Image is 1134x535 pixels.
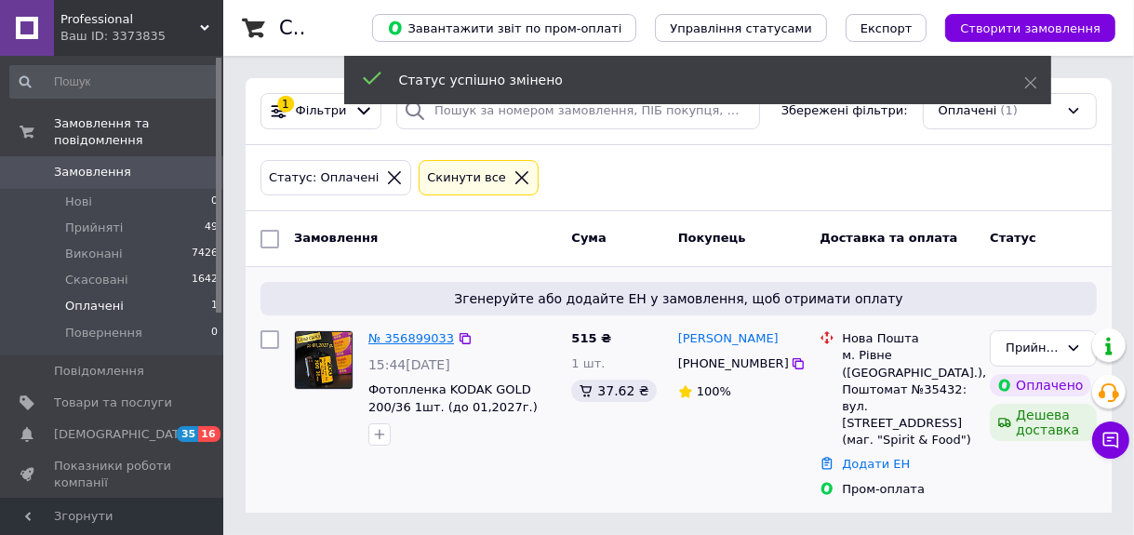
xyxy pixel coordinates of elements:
a: [PERSON_NAME] [678,330,779,348]
span: 1 шт. [571,356,605,370]
div: [PHONE_NUMBER] [674,352,791,376]
a: Фотопленка KODAK GOLD 200/36 1шт. (до 01,2027г.) [368,382,538,414]
span: Замовлення [294,231,378,245]
div: 1 [277,96,294,113]
span: Згенеруйте або додайте ЕН у замовлення, щоб отримати оплату [268,289,1089,308]
button: Створити замовлення [945,14,1115,42]
span: Повідомлення [54,363,144,380]
span: Оплачені [939,102,997,120]
input: Пошук [9,65,220,99]
span: Експорт [861,21,913,35]
div: Пром-оплата [842,481,975,498]
span: 7426 [192,246,218,262]
span: Доставка та оплата [820,231,957,245]
h1: Список замовлень [279,17,468,39]
div: Статус: Оплачені [265,168,382,188]
div: Cкинути все [423,168,510,188]
span: Збережені фільтри: [781,102,908,120]
span: 100% [697,384,731,398]
span: 35 [177,426,198,442]
div: Ваш ID: 3373835 [60,28,223,45]
span: Оплачені [65,298,124,314]
button: Завантажити звіт по пром-оплаті [372,14,636,42]
button: Управління статусами [655,14,827,42]
button: Експорт [846,14,927,42]
div: 37.62 ₴ [571,380,656,402]
span: Прийняті [65,220,123,236]
span: 515 ₴ [571,331,611,345]
span: 16 [198,426,220,442]
span: Статус [990,231,1036,245]
span: (1) [1000,103,1017,117]
span: Фільтри [296,102,347,120]
span: Товари та послуги [54,395,172,411]
a: Додати ЕН [842,457,910,471]
div: Нова Пошта [842,330,975,347]
div: Оплачено [990,374,1090,396]
a: Створити замовлення [927,20,1115,34]
div: Статус успішно змінено [399,71,978,89]
div: Дешева доставка [990,404,1097,441]
span: 0 [211,194,218,210]
span: Замовлення та повідомлення [54,115,223,149]
span: Нові [65,194,92,210]
img: Фото товару [295,331,353,389]
span: Повернення [65,325,142,341]
span: 49 [205,220,218,236]
span: Завантажити звіт по пром-оплаті [387,20,621,36]
a: Фото товару [294,330,354,390]
span: Замовлення [54,164,131,181]
span: Скасовані [65,272,128,288]
a: № 356899033 [368,331,454,345]
span: Professional [60,11,200,28]
div: Прийнято [1006,339,1059,358]
button: Чат з покупцем [1092,421,1129,459]
span: Управління статусами [670,21,812,35]
span: [DEMOGRAPHIC_DATA] [54,426,192,443]
span: 0 [211,325,218,341]
span: Виконані [65,246,123,262]
input: Пошук за номером замовлення, ПІБ покупця, номером телефону, Email, номером накладної [396,93,760,129]
span: 15:44[DATE] [368,357,450,372]
span: Покупець [678,231,746,245]
span: 1642 [192,272,218,288]
span: Cума [571,231,606,245]
span: Показники роботи компанії [54,458,172,491]
div: м. Рівне ([GEOGRAPHIC_DATA].), Поштомат №35432: вул. [STREET_ADDRESS] (маг. "Spirit & Food") [842,347,975,448]
span: 1 [211,298,218,314]
span: Створити замовлення [960,21,1101,35]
